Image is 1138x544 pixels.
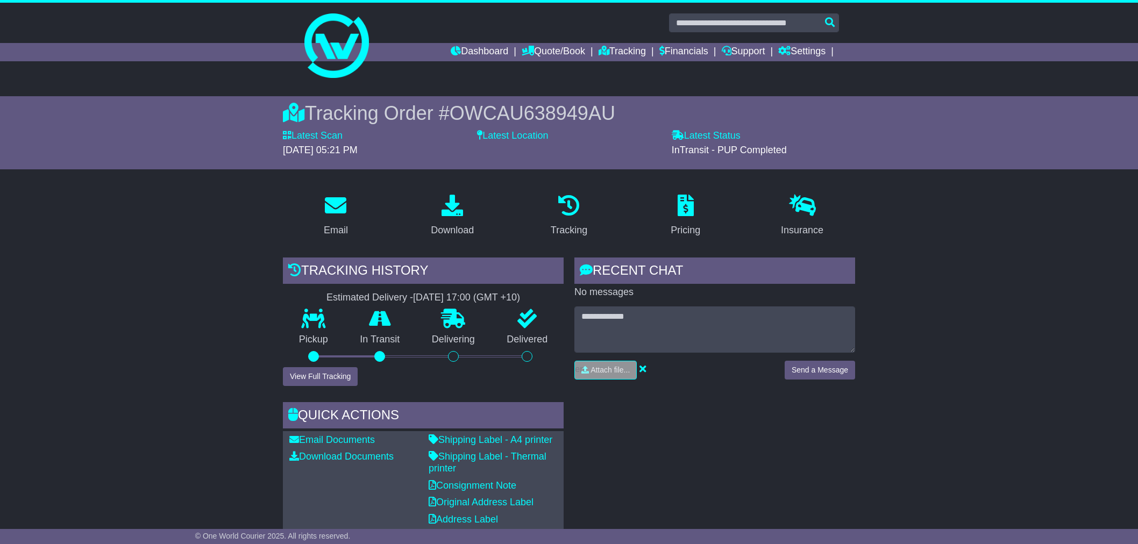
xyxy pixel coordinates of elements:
div: Download [431,223,474,238]
a: Email [317,191,355,241]
a: Support [722,43,765,61]
a: Shipping Label - A4 printer [429,434,552,445]
a: Download [424,191,481,241]
label: Latest Location [477,130,548,142]
a: Original Address Label [429,497,534,507]
span: © One World Courier 2025. All rights reserved. [195,532,351,540]
a: Address Label [429,514,498,525]
div: Insurance [781,223,823,238]
div: [DATE] 17:00 (GMT +10) [413,292,520,304]
a: Quote/Book [522,43,585,61]
div: Pricing [671,223,700,238]
a: Insurance [774,191,830,241]
label: Latest Status [672,130,741,142]
a: Pricing [664,191,707,241]
p: In Transit [344,334,416,346]
div: Quick Actions [283,402,564,431]
a: Financials [659,43,708,61]
p: No messages [574,287,855,298]
a: Email Documents [289,434,375,445]
p: Pickup [283,334,344,346]
button: Send a Message [785,361,855,380]
div: Tracking Order # [283,102,855,125]
button: View Full Tracking [283,367,358,386]
a: Tracking [544,191,594,241]
div: Tracking history [283,257,564,287]
p: Delivering [416,334,491,346]
label: Latest Scan [283,130,343,142]
div: Estimated Delivery - [283,292,564,304]
div: RECENT CHAT [574,257,855,287]
span: OWCAU638949AU [450,102,615,124]
a: Dashboard [451,43,508,61]
a: Consignment Note [429,480,516,491]
span: InTransit - PUP Completed [672,145,787,155]
a: Settings [778,43,826,61]
a: Shipping Label - Thermal printer [429,451,546,474]
p: Delivered [491,334,564,346]
a: Tracking [599,43,646,61]
a: Download Documents [289,451,394,462]
span: [DATE] 05:21 PM [283,145,358,155]
div: Tracking [551,223,587,238]
div: Email [324,223,348,238]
